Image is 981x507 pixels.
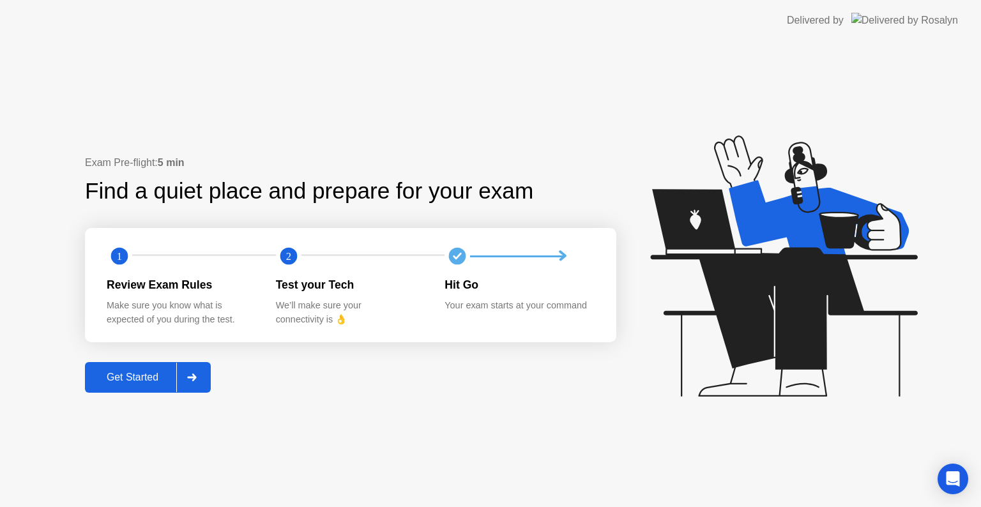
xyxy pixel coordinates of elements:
[117,250,122,262] text: 1
[445,299,593,313] div: Your exam starts at your command
[85,174,535,208] div: Find a quiet place and prepare for your exam
[851,13,958,27] img: Delivered by Rosalyn
[286,250,291,262] text: 2
[85,362,211,393] button: Get Started
[445,276,593,293] div: Hit Go
[158,157,185,168] b: 5 min
[276,276,425,293] div: Test your Tech
[107,299,255,326] div: Make sure you know what is expected of you during the test.
[938,464,968,494] div: Open Intercom Messenger
[107,276,255,293] div: Review Exam Rules
[85,155,616,170] div: Exam Pre-flight:
[89,372,176,383] div: Get Started
[787,13,844,28] div: Delivered by
[276,299,425,326] div: We’ll make sure your connectivity is 👌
